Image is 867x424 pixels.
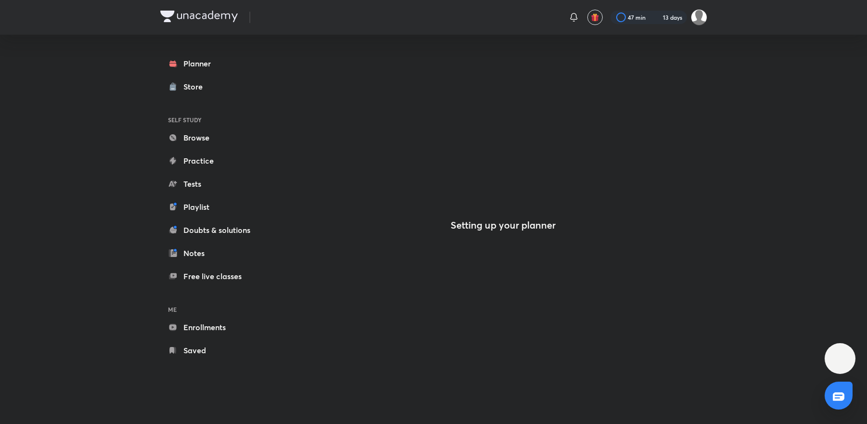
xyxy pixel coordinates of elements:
a: Browse [160,128,272,147]
a: Tests [160,174,272,193]
h4: Setting up your planner [451,219,556,231]
button: avatar [587,10,603,25]
a: Playlist [160,197,272,217]
img: streak [651,13,661,22]
img: Aayush Kumar Jha [691,9,707,26]
a: Store [160,77,272,96]
a: Notes [160,244,272,263]
a: Enrollments [160,318,272,337]
a: Free live classes [160,267,272,286]
img: ttu [834,353,846,364]
a: Company Logo [160,11,238,25]
img: Company Logo [160,11,238,22]
a: Saved [160,341,272,360]
a: Practice [160,151,272,170]
div: Store [183,81,208,92]
h6: SELF STUDY [160,112,272,128]
img: avatar [591,13,599,22]
a: Planner [160,54,272,73]
h6: ME [160,301,272,318]
a: Doubts & solutions [160,220,272,240]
